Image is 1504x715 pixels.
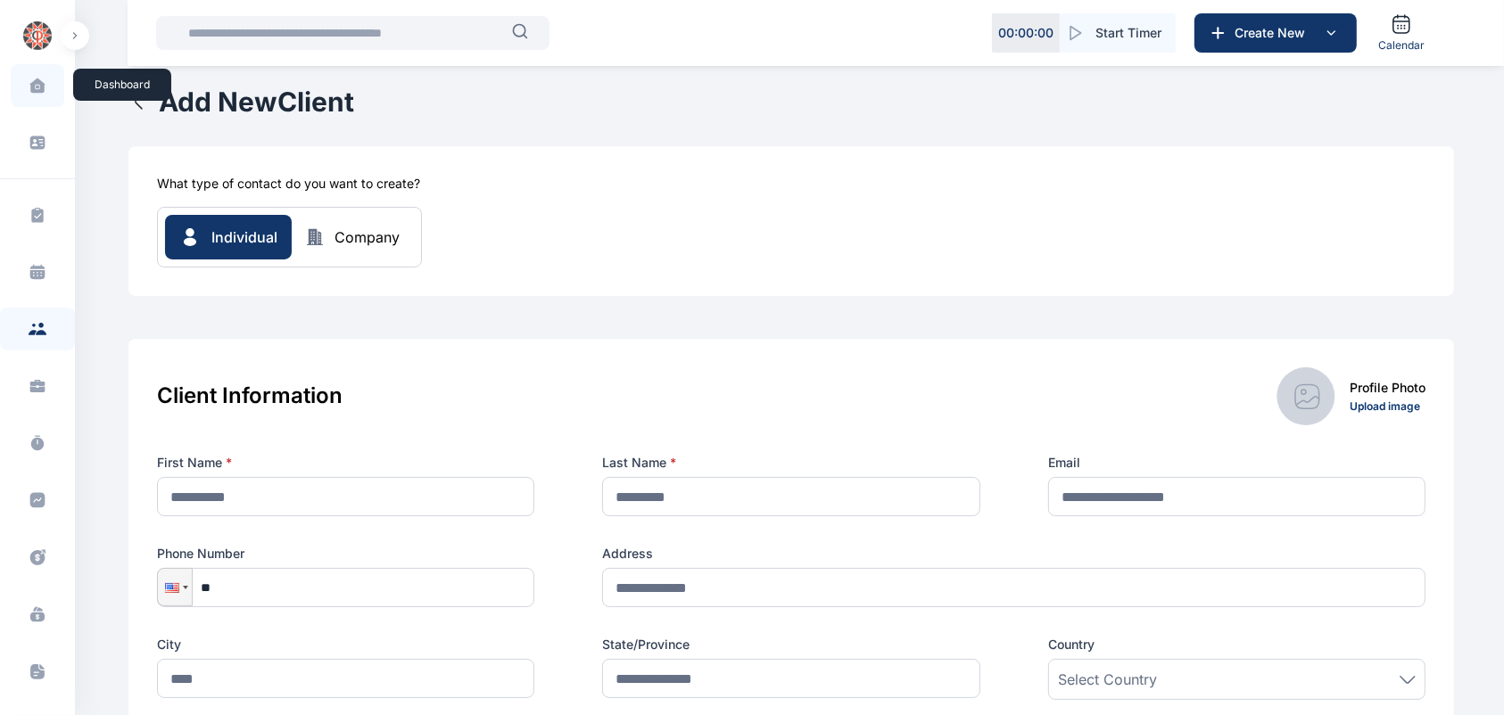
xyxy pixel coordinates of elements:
[1095,24,1161,42] span: Start Timer
[157,454,534,472] label: First Name
[1058,669,1157,690] span: Select Country
[159,86,354,118] h1: Add New Client
[165,215,292,259] button: Individual
[1350,399,1420,413] a: Upload image
[211,226,277,248] span: Individual
[1350,379,1425,397] div: Profile Photo
[128,86,354,118] button: Add NewClient
[157,636,534,653] label: City
[602,454,979,472] label: Last Name
[292,226,414,248] button: Company
[602,545,1425,563] label: Address
[1378,38,1425,53] span: Calendar
[157,175,420,193] h5: What type of contact do you want to create?
[157,545,534,563] label: Phone Number
[158,569,192,605] div: United States: + 1
[1048,636,1095,653] span: Country
[1048,454,1425,472] label: Email
[11,64,64,107] a: dashboard
[157,382,343,411] h3: Client Information
[998,24,1054,42] p: 00 : 00 : 00
[602,636,979,653] label: State/Province
[1371,6,1432,60] a: Calendar
[335,226,400,248] div: Company
[1227,24,1320,42] span: Create New
[1194,13,1357,53] button: Create New
[1060,13,1176,53] button: Start Timer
